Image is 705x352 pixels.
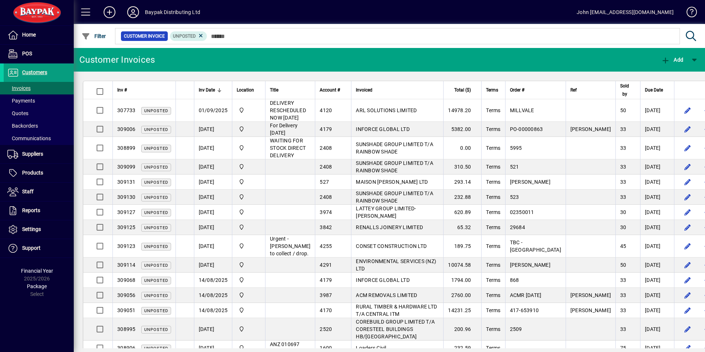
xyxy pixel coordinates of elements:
[682,123,694,135] button: Edit
[510,194,519,200] span: 523
[237,163,261,171] span: Baypak - Onekawa
[194,137,232,159] td: [DATE]
[682,206,694,218] button: Edit
[356,224,423,230] span: RENALLS JOINERY LIMITED
[144,127,168,132] span: Unposted
[356,190,433,204] span: SUNSHADE GROUP LIMITED T/A RAINBOW SHADE
[510,326,522,332] span: 2509
[237,86,254,94] span: Location
[356,126,410,132] span: INFORCE GLOBAL LTD
[194,273,232,288] td: 14/08/2025
[270,122,298,136] span: For Delivery [DATE]
[486,164,500,170] span: Terms
[194,258,232,273] td: [DATE]
[486,262,500,268] span: Terms
[486,277,500,283] span: Terms
[640,318,674,341] td: [DATE]
[620,307,626,313] span: 33
[237,208,261,216] span: Baypak - Onekawa
[443,205,481,220] td: 620.89
[356,86,372,94] span: Invoiced
[443,159,481,175] td: 310.50
[117,345,136,351] span: 308906
[144,165,168,170] span: Unposted
[194,175,232,190] td: [DATE]
[454,86,471,94] span: Total ($)
[510,86,561,94] div: Order #
[144,225,168,230] span: Unposted
[620,209,626,215] span: 30
[682,240,694,252] button: Edit
[237,325,261,333] span: Baypak - Onekawa
[237,276,261,284] span: Baypak - Onekawa
[659,53,685,66] button: Add
[194,99,232,122] td: 01/09/2025
[270,236,310,256] span: Urgent - [PERSON_NAME] to collect / drop.
[682,176,694,188] button: Edit
[356,345,386,351] span: Loaders Civil
[443,220,481,235] td: 65.32
[486,307,500,313] span: Terms
[682,323,694,335] button: Edit
[486,145,500,151] span: Terms
[320,164,332,170] span: 2408
[620,164,626,170] span: 33
[144,293,168,298] span: Unposted
[510,292,542,298] span: ACMR [DATE]
[144,180,168,185] span: Unposted
[443,190,481,205] td: 232.88
[144,327,168,332] span: Unposted
[682,191,694,203] button: Edit
[443,137,481,159] td: 0.00
[4,82,74,94] a: Invoices
[144,308,168,313] span: Unposted
[320,224,332,230] span: 3842
[117,86,171,94] div: Inv #
[7,85,31,91] span: Invoices
[22,170,43,176] span: Products
[356,277,410,283] span: INFORCE GLOBAL LTD
[640,137,674,159] td: [DATE]
[117,277,136,283] span: 309068
[320,86,347,94] div: Account #
[356,179,428,185] span: MAISON [PERSON_NAME] LTD
[320,345,332,351] span: 1600
[7,123,38,129] span: Backorders
[320,107,332,113] span: 4120
[620,107,626,113] span: 50
[117,307,136,313] span: 309051
[124,32,165,40] span: Customer Invoice
[199,86,228,94] div: Inv Date
[270,86,310,94] div: Title
[510,209,534,215] span: 02350011
[486,326,500,332] span: Terms
[640,99,674,122] td: [DATE]
[570,126,611,132] span: [PERSON_NAME]
[320,307,332,313] span: 4170
[640,175,674,190] td: [DATE]
[144,195,168,200] span: Unposted
[510,164,519,170] span: 521
[443,175,481,190] td: 293.14
[320,277,332,283] span: 4179
[640,235,674,258] td: [DATE]
[237,178,261,186] span: Baypak - Onekawa
[4,183,74,201] a: Staff
[640,190,674,205] td: [DATE]
[117,243,136,249] span: 309123
[620,126,626,132] span: 33
[237,86,261,94] div: Location
[443,122,481,137] td: 5382.00
[443,318,481,341] td: 200.96
[570,86,611,94] div: Ref
[117,164,136,170] span: 309099
[510,224,525,230] span: 29684
[117,107,136,113] span: 307733
[640,273,674,288] td: [DATE]
[486,292,500,298] span: Terms
[510,179,551,185] span: [PERSON_NAME]
[7,135,51,141] span: Communications
[144,108,168,113] span: Unposted
[640,205,674,220] td: [DATE]
[510,277,519,283] span: 868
